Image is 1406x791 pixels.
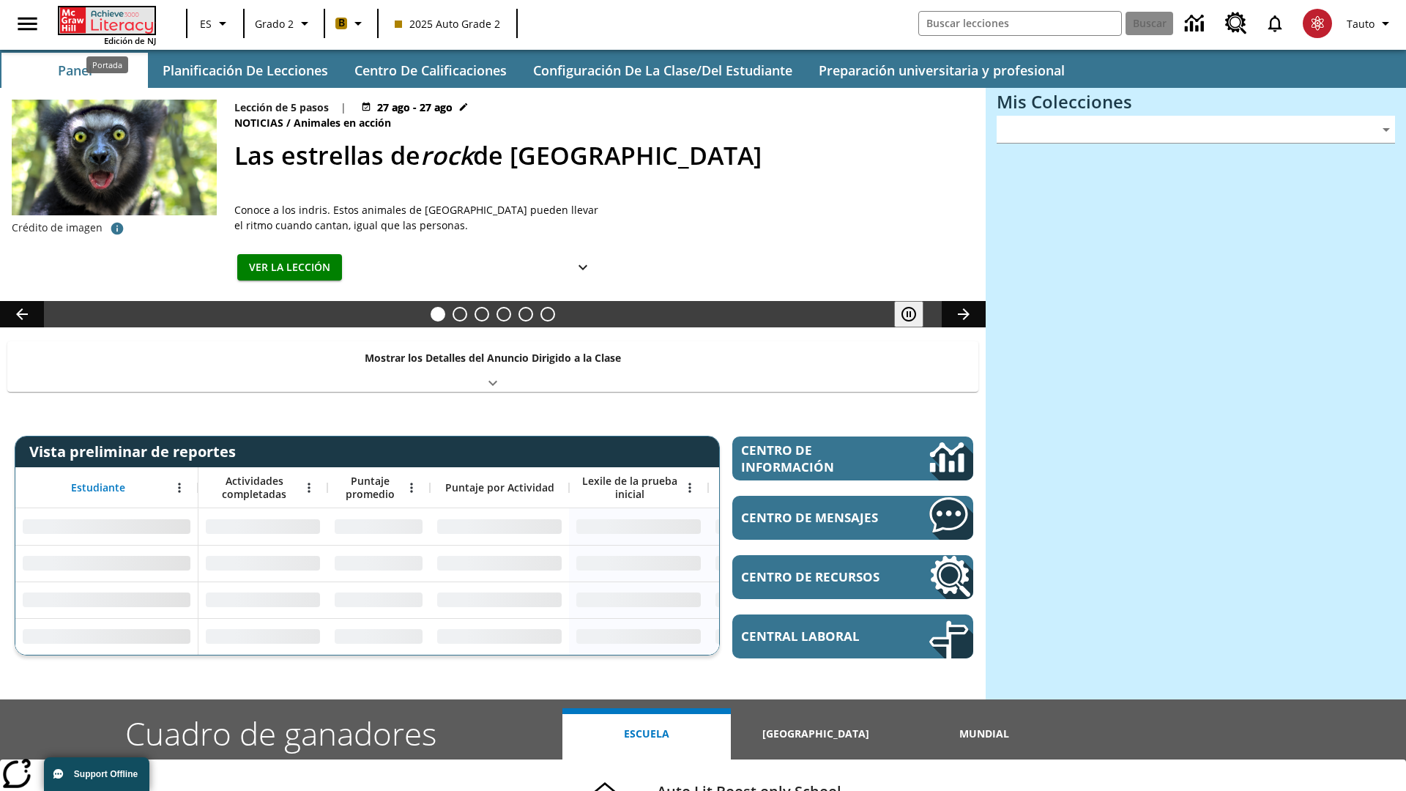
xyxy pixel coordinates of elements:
[540,307,555,322] button: Diapositiva 6 Una idea, mucho trabajo
[732,614,973,658] a: Central laboral
[732,496,973,540] a: Centro de mensajes
[1216,4,1256,43] a: Centro de recursos, Se abrirá en una pestaña nueva.
[1294,4,1341,42] button: Escoja un nuevo avatar
[74,769,138,779] span: Support Offline
[168,477,190,499] button: Abrir menú
[12,220,103,235] p: Crédito de imagen
[343,53,518,88] button: Centro de calificaciones
[453,307,467,322] button: Diapositiva 2 ¿Lo quieres con papas fritas?
[732,437,973,480] a: Centro de información
[6,2,49,45] button: Abrir el menú lateral
[234,115,286,131] span: Noticias
[562,708,731,760] button: Escuela
[894,301,923,327] button: Pausar
[708,618,847,655] div: Sin datos,
[420,138,473,172] i: rock
[401,477,423,499] button: Abrir menú
[358,100,472,115] button: 27 ago - 27 ago Elegir fechas
[732,555,973,599] a: Centro de recursos, Se abrirá en una pestaña nueva.
[327,582,430,618] div: Sin datos,
[942,301,986,327] button: Carrusel de lecciones, seguir
[234,202,600,233] span: Conoce a los indris. Estos animales de Madagascar pueden llevar el ritmo cuando cantan, igual que...
[335,475,405,501] span: Puntaje promedio
[103,215,132,242] button: Crédito: mirecca/iStock/Getty Images Plus
[1347,16,1375,31] span: Tauto
[708,545,847,582] div: Sin datos,
[12,100,217,215] img: Un indri de brillantes ojos amarillos mira a la cámara.
[431,307,445,322] button: Diapositiva 1 Las estrellas de <i>rock</i> de Madagascar
[365,350,621,365] p: Mostrar los Detalles del Anuncio Dirigido a la Clase
[237,254,342,281] button: Ver la lección
[731,708,899,760] button: [GEOGRAPHIC_DATA]
[58,6,156,35] a: Portada
[198,582,327,618] div: Sin datos,
[198,618,327,655] div: Sin datos,
[741,442,879,475] span: Centro de información
[679,477,701,499] button: Abrir menú
[341,100,346,115] span: |
[1341,10,1400,37] button: Perfil/Configuración
[206,475,302,501] span: Actividades completadas
[807,53,1076,88] button: Preparación universitaria y profesional
[1303,9,1332,38] img: avatar image
[234,202,600,233] div: Conoce a los indris. Estos animales de [GEOGRAPHIC_DATA] pueden llevar el ritmo cuando cantan, ig...
[58,4,156,46] div: Portada
[518,307,533,322] button: Diapositiva 5 ¿Cuál es la gran idea?
[338,14,345,32] span: B
[377,100,453,115] span: 27 ago - 27 ago
[894,301,938,327] div: Pausar
[568,254,598,281] button: Ver más
[255,16,294,31] span: Grado 2
[286,116,291,130] span: /
[234,137,968,174] h2: Las estrellas de rock de Madagascar
[1256,4,1294,42] a: Notificaciones
[200,16,212,31] span: ES
[198,545,327,582] div: Sin datos,
[741,628,885,645] span: Central laboral
[327,545,430,582] div: Sin datos,
[327,508,430,545] div: Sin datos,
[327,618,430,655] div: Sin datos,
[192,10,239,37] button: Lenguaje: ES, Selecciona un idioma
[741,509,885,526] span: Centro de mensajes
[294,115,394,131] span: Animales en acción
[71,481,125,494] span: Estudiante
[1176,4,1216,44] a: Centro de información
[496,307,511,322] button: Diapositiva 4 ¿Los autos del futuro?
[395,16,500,31] span: 2025 Auto Grade 2
[1,53,148,88] button: Panel
[521,53,804,88] button: Configuración de la clase/del estudiante
[298,477,320,499] button: Abrir menú
[900,708,1068,760] button: Mundial
[249,10,319,37] button: Grado: Grado 2, Elige un grado
[29,442,243,461] span: Vista preliminar de reportes
[445,481,554,494] span: Puntaje por Actividad
[151,53,340,88] button: Planificación de lecciones
[44,757,149,791] button: Support Offline
[7,341,978,392] div: Mostrar los Detalles del Anuncio Dirigido a la Clase
[86,56,128,73] div: Portada
[997,92,1395,112] h3: Mis Colecciones
[104,35,156,46] span: Edición de NJ
[741,568,885,585] span: Centro de recursos
[708,582,847,618] div: Sin datos,
[330,10,373,37] button: Boost El color de la clase es anaranjado claro. Cambiar el color de la clase.
[234,100,329,115] p: Lección de 5 pasos
[576,475,683,501] span: Lexile de la prueba inicial
[919,12,1121,35] input: Buscar campo
[708,508,847,545] div: Sin datos,
[198,508,327,545] div: Sin datos,
[475,307,489,322] button: Diapositiva 3 Modas que pasaron de moda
